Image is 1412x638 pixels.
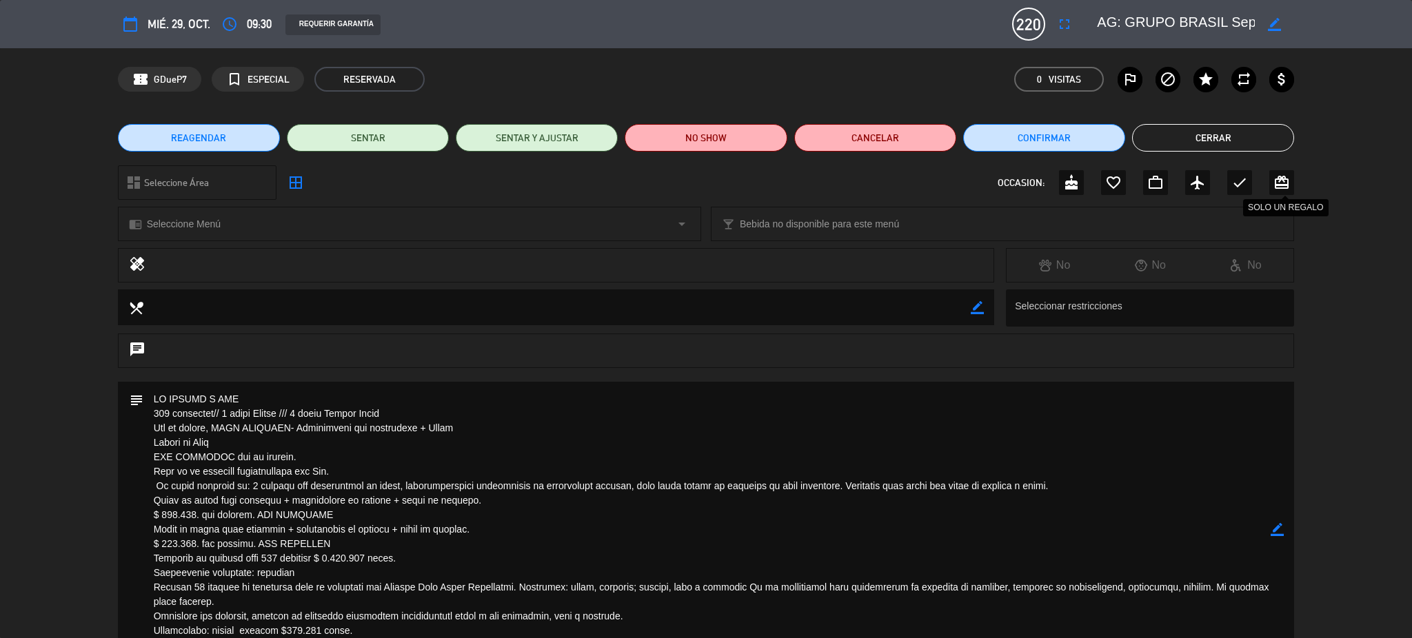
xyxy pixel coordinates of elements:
button: Confirmar [963,124,1125,152]
i: repeat [1235,71,1252,88]
i: star [1198,71,1214,88]
span: ESPECIAL [248,72,290,88]
i: subject [128,392,143,407]
em: Visitas [1049,72,1081,88]
i: border_color [1271,523,1284,536]
i: favorite_border [1105,174,1122,191]
div: No [1007,256,1102,274]
button: calendar_today [118,12,143,37]
span: 0 [1037,72,1042,88]
button: SENTAR [287,124,449,152]
span: OCCASION: [998,175,1045,191]
i: calendar_today [122,16,139,32]
div: No [1198,256,1294,274]
div: REQUERIR GARANTÍA [285,14,381,35]
i: border_color [971,301,984,314]
i: outlined_flag [1122,71,1138,88]
span: GDueP7 [154,72,187,88]
i: chrome_reader_mode [129,218,142,231]
span: 09:30 [247,14,272,34]
i: local_bar [722,218,735,231]
button: SENTAR Y AJUSTAR [456,124,618,152]
i: arrow_drop_down [674,216,690,232]
i: chat [129,341,145,360]
i: fullscreen [1056,16,1073,32]
i: card_giftcard [1273,174,1290,191]
i: healing [129,256,145,275]
i: block [1160,71,1176,88]
i: check [1231,174,1248,191]
span: Seleccione Menú [147,216,221,232]
div: SOLO UN REGALO [1243,199,1329,216]
span: 220 [1012,8,1045,41]
i: local_dining [128,300,143,315]
span: mié. 29, oct. [148,14,210,34]
button: NO SHOW [625,124,787,152]
i: border_all [288,174,304,191]
button: REAGENDAR [118,124,280,152]
span: RESERVADA [314,67,425,92]
span: confirmation_number [132,71,149,88]
i: dashboard [125,174,142,191]
span: REAGENDAR [171,131,226,145]
span: Bebida no disponible para este menú [740,216,899,232]
i: attach_money [1273,71,1290,88]
i: border_color [1268,18,1281,31]
button: Cerrar [1132,124,1294,152]
i: airplanemode_active [1189,174,1206,191]
button: access_time [217,12,242,37]
button: Cancelar [794,124,956,152]
span: Seleccione Área [144,175,209,191]
div: No [1102,256,1198,274]
i: work_outline [1147,174,1164,191]
i: turned_in_not [226,71,243,88]
button: fullscreen [1052,12,1077,37]
i: access_time [221,16,238,32]
i: cake [1063,174,1080,191]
